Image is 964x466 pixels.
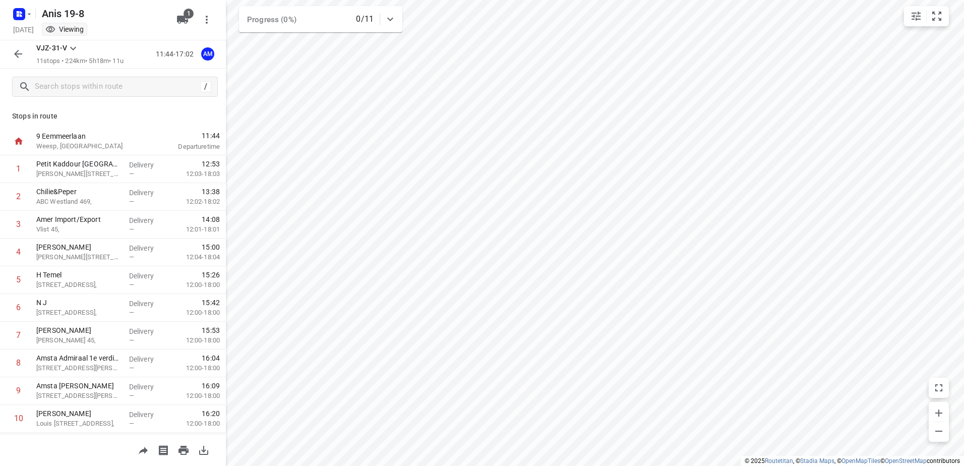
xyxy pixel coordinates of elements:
div: 1 [16,164,21,173]
span: Share route [133,445,153,454]
span: 11:44 [153,131,220,141]
span: Print shipping labels [153,445,173,454]
p: 12:00-18:00 [170,308,220,318]
p: Delivery [129,243,166,253]
p: [PERSON_NAME] [36,325,121,335]
span: — [129,198,134,205]
span: 15:53 [202,325,220,335]
button: 1 [172,10,193,30]
span: — [129,170,134,178]
p: Delivery [129,215,166,225]
p: ABC Westland 469, [36,197,121,207]
p: [STREET_ADDRESS], [36,280,121,290]
span: 1 [184,9,194,19]
p: Petit Kaddour [GEOGRAPHIC_DATA] [36,159,121,169]
p: Delivery [129,160,166,170]
p: Adolphine Eduardine Kokplantsoen 45, [36,335,121,345]
span: Download route [194,445,214,454]
div: Progress (0%)0/11 [239,6,402,32]
div: 5 [16,275,21,284]
p: 12:00-18:00 [170,280,220,290]
p: [PERSON_NAME] [36,409,121,419]
p: Delivery [129,271,166,281]
span: 15:42 [202,298,220,308]
input: Search stops within route [35,79,200,95]
p: Admiraal de Ruijterweg 541, [36,363,121,373]
p: 12:00-18:00 [170,363,220,373]
span: — [129,309,134,316]
span: — [129,253,134,261]
p: Delivery [129,299,166,309]
div: 9 [16,386,21,395]
p: Delivery [129,382,166,392]
span: — [129,225,134,233]
span: — [129,281,134,288]
p: 12:00-18:00 [170,419,220,429]
span: 15:26 [202,270,220,280]
p: 12:00-18:00 [170,391,220,401]
a: OpenMapTiles [841,457,880,464]
span: Print route [173,445,194,454]
li: © 2025 , © , © © contributors [745,457,960,464]
div: 6 [16,303,21,312]
p: [PERSON_NAME][STREET_ADDRESS], [36,169,121,179]
p: 12:01-18:01 [170,224,220,235]
div: 3 [16,219,21,229]
p: [PERSON_NAME] [36,242,121,252]
p: N J [36,298,121,308]
button: Map settings [906,6,926,26]
span: 15:00 [202,242,220,252]
p: Delivery [129,326,166,336]
div: 7 [16,330,21,340]
button: Fit zoom [927,6,947,26]
p: Delivery [129,354,166,364]
div: small contained button group [904,6,949,26]
a: OpenStreetMap [885,457,927,464]
div: 2 [16,192,21,201]
div: 10 [14,414,23,423]
p: Weesp, [GEOGRAPHIC_DATA] [36,141,141,151]
p: Amsta [PERSON_NAME] [36,381,121,391]
a: Stadia Maps [800,457,834,464]
p: [STREET_ADDRESS], [36,308,121,318]
span: 16:04 [202,353,220,363]
p: Louis [STREET_ADDRESS], [36,419,121,429]
div: 8 [16,358,21,368]
span: — [129,336,134,344]
p: VJZ-31-V [36,43,67,53]
span: 13:38 [202,187,220,197]
p: 11:44-17:02 [156,49,198,60]
p: Amer Import/Export [36,214,121,224]
p: Departure time [153,142,220,152]
p: 11 stops • 224km • 5h18m • 11u [36,56,124,66]
span: Progress (0%) [247,15,296,24]
p: 0/11 [356,13,374,25]
p: 12:00-18:00 [170,335,220,345]
p: 12:04-18:04 [170,252,220,262]
div: / [200,81,211,92]
p: 12:02-18:02 [170,197,220,207]
a: Routetitan [765,457,793,464]
span: — [129,392,134,399]
p: Vlist 45, [36,224,121,235]
p: Delivery [129,188,166,198]
span: 16:20 [202,409,220,419]
p: Delivery [129,410,166,420]
p: Admiraal de Ruijterweg 541, [36,391,121,401]
span: 16:09 [202,381,220,391]
button: More [197,10,217,30]
span: Assigned to Anis M [198,49,218,59]
p: 9 Eemmeerlaan [36,131,141,141]
p: Chilie&Peper [36,187,121,197]
span: — [129,364,134,372]
span: — [129,420,134,427]
span: 14:08 [202,214,220,224]
span: 12:53 [202,159,220,169]
div: 4 [16,247,21,257]
p: Stops in route [12,111,214,122]
p: 12:03-18:03 [170,169,220,179]
div: You are currently in view mode. To make any changes, go to edit project. [45,24,84,34]
p: Martini van Geffenstraat 29C, [36,252,121,262]
p: H Temel [36,270,121,280]
p: Amsta Admiraal 1e verdieping [36,353,121,363]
